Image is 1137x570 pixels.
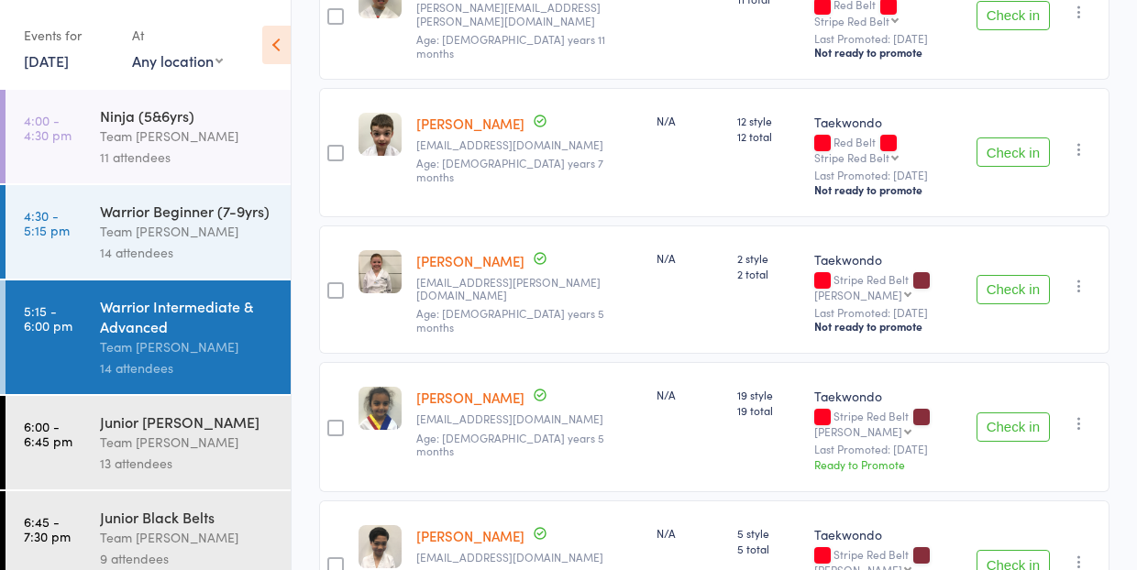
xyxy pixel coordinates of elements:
[814,273,962,301] div: Stripe Red Belt
[100,336,275,357] div: Team [PERSON_NAME]
[132,50,223,71] div: Any location
[24,208,70,237] time: 4:30 - 5:15 pm
[416,526,524,545] a: [PERSON_NAME]
[814,151,889,163] div: Stripe Red Belt
[977,137,1050,167] button: Check in
[814,289,902,301] div: [PERSON_NAME]
[814,443,962,455] small: Last Promoted: [DATE]
[814,306,962,319] small: Last Promoted: [DATE]
[6,185,291,279] a: 4:30 -5:15 pmWarrior Beginner (7-9yrs)Team [PERSON_NAME]14 attendees
[24,50,69,71] a: [DATE]
[657,250,723,266] div: N/A
[6,90,291,183] a: 4:00 -4:30 pmNinja (5&6yrs)Team [PERSON_NAME]11 attendees
[657,113,723,128] div: N/A
[100,242,275,263] div: 14 attendees
[416,31,605,60] span: Age: [DEMOGRAPHIC_DATA] years 11 months
[977,412,1050,442] button: Check in
[100,411,275,432] div: Junior [PERSON_NAME]
[24,20,114,50] div: Events for
[100,357,275,378] div: 14 attendees
[737,402,800,418] span: 19 total
[814,387,962,405] div: Taekwondo
[359,525,402,568] img: image1678858435.png
[100,126,275,147] div: Team [PERSON_NAME]
[814,456,962,472] div: Ready to Promote
[132,20,223,50] div: At
[737,266,800,281] span: 2 total
[814,250,962,269] div: Taekwondo
[359,250,402,293] img: image1676009160.png
[416,1,642,27] small: olivia.nguyen@htsv.org.au
[416,138,642,151] small: marija.avramoska@gmail.com
[359,113,402,156] img: image1645221429.png
[100,296,275,336] div: Warrior Intermediate & Advanced
[814,136,962,163] div: Red Belt
[416,114,524,133] a: [PERSON_NAME]
[977,1,1050,30] button: Check in
[24,514,71,543] time: 6:45 - 7:30 pm
[737,250,800,266] span: 2 style
[100,507,275,527] div: Junior Black Belts
[737,128,800,144] span: 12 total
[416,551,642,564] small: rbseiuli@gmail.com
[24,303,72,333] time: 5:15 - 6:00 pm
[657,525,723,541] div: N/A
[737,525,800,541] span: 5 style
[100,453,275,474] div: 13 attendees
[100,221,275,242] div: Team [PERSON_NAME]
[100,201,275,221] div: Warrior Beginner (7-9yrs)
[814,425,902,437] div: [PERSON_NAME]
[814,182,962,197] div: Not ready to promote
[6,396,291,489] a: 6:00 -6:45 pmJunior [PERSON_NAME]Team [PERSON_NAME]13 attendees
[100,548,275,569] div: 9 attendees
[416,430,604,458] span: Age: [DEMOGRAPHIC_DATA] years 5 months
[814,525,962,543] div: Taekwondo
[24,419,72,448] time: 6:00 - 6:45 pm
[977,275,1050,304] button: Check in
[416,305,604,334] span: Age: [DEMOGRAPHIC_DATA] years 5 months
[814,410,962,437] div: Stripe Red Belt
[359,387,402,430] img: image1646978055.png
[416,388,524,407] a: [PERSON_NAME]
[737,113,800,128] span: 12 style
[814,113,962,131] div: Taekwondo
[814,319,962,334] div: Not ready to promote
[416,412,642,425] small: helou@y7mail.com
[657,387,723,402] div: N/A
[814,15,889,27] div: Stripe Red Belt
[416,155,603,183] span: Age: [DEMOGRAPHIC_DATA] years 7 months
[814,169,962,181] small: Last Promoted: [DATE]
[737,387,800,402] span: 19 style
[24,113,72,142] time: 4:00 - 4:30 pm
[416,276,642,302] small: cmac.mccallum@gmail.com
[814,32,962,45] small: Last Promoted: [DATE]
[100,432,275,453] div: Team [PERSON_NAME]
[100,527,275,548] div: Team [PERSON_NAME]
[814,45,962,60] div: Not ready to promote
[737,541,800,556] span: 5 total
[100,147,275,168] div: 11 attendees
[100,105,275,126] div: Ninja (5&6yrs)
[6,280,291,394] a: 5:15 -6:00 pmWarrior Intermediate & AdvancedTeam [PERSON_NAME]14 attendees
[416,251,524,270] a: [PERSON_NAME]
